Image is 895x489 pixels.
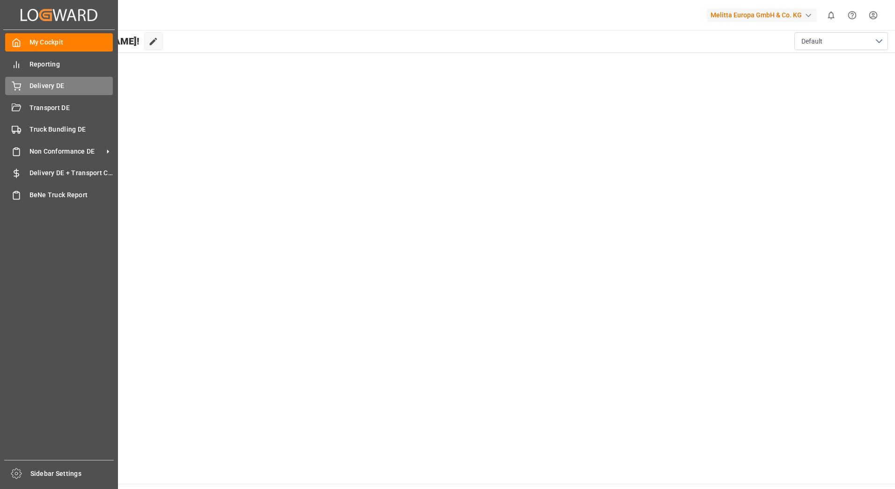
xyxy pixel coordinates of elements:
[29,103,113,113] span: Transport DE
[29,125,113,134] span: Truck Bundling DE
[5,77,113,95] a: Delivery DE
[5,164,113,182] a: Delivery DE + Transport Cost
[5,98,113,117] a: Transport DE
[5,185,113,204] a: BeNe Truck Report
[794,32,888,50] button: open menu
[5,120,113,139] a: Truck Bundling DE
[29,190,113,200] span: BeNe Truck Report
[707,8,817,22] div: Melitta Europa GmbH & Co. KG
[821,5,842,26] button: show 0 new notifications
[707,6,821,24] button: Melitta Europa GmbH & Co. KG
[30,469,114,479] span: Sidebar Settings
[842,5,863,26] button: Help Center
[29,147,103,156] span: Non Conformance DE
[5,33,113,52] a: My Cockpit
[39,32,139,50] span: Hello [PERSON_NAME]!
[801,37,822,46] span: Default
[5,55,113,73] a: Reporting
[29,81,113,91] span: Delivery DE
[29,37,113,47] span: My Cockpit
[29,168,113,178] span: Delivery DE + Transport Cost
[29,59,113,69] span: Reporting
